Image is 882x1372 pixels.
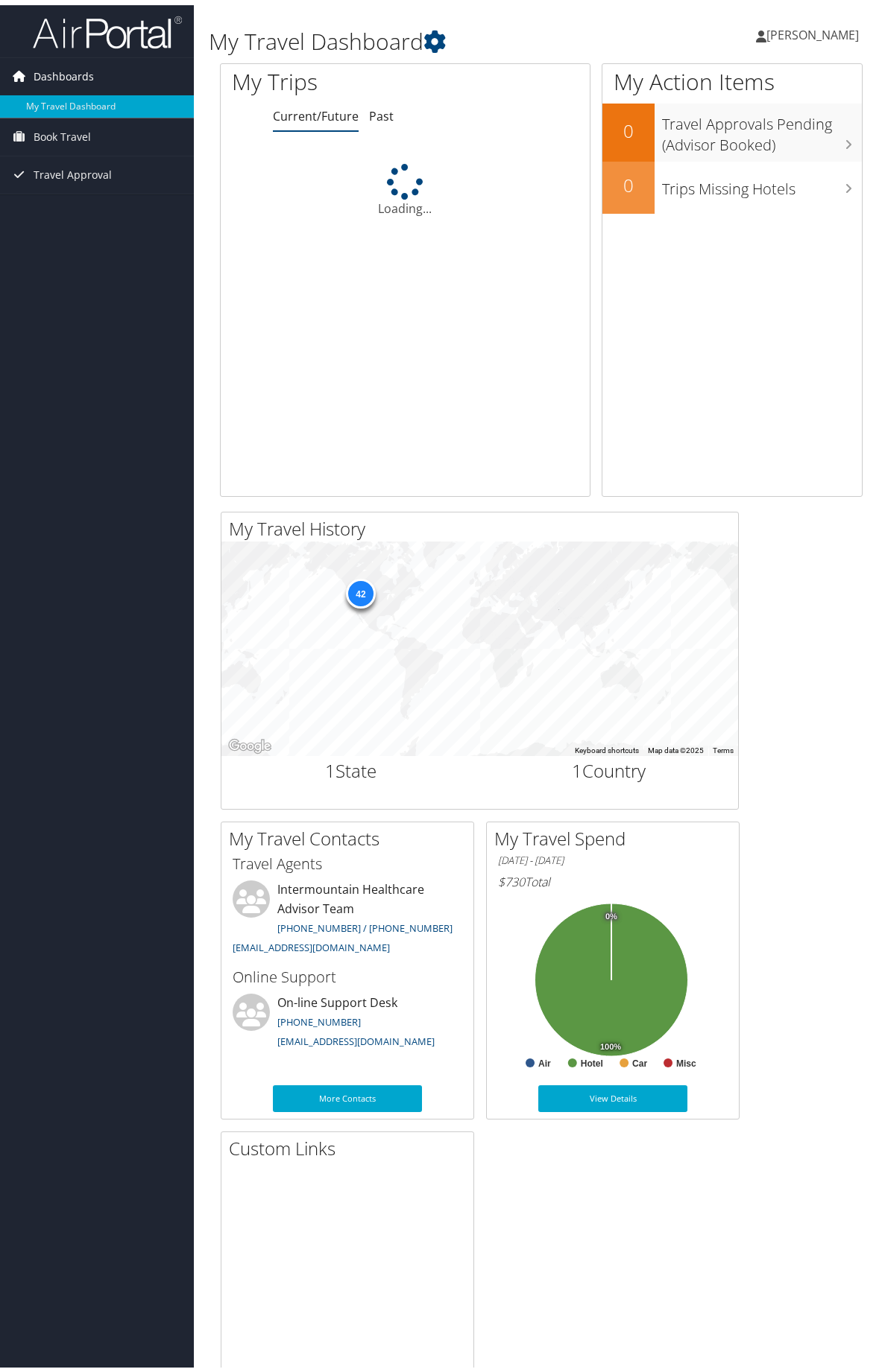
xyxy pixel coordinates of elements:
[662,166,862,194] h3: Trips Missing Hotels
[602,168,655,193] h2: 0
[602,61,862,92] h1: My Action Items
[538,1080,687,1107] a: View Details
[494,821,739,846] h2: My Travel Spend
[346,574,376,603] div: 42
[766,22,859,38] span: [PERSON_NAME]
[273,103,359,119] a: Current/Future
[229,511,738,536] h2: My Travel History
[229,1131,473,1156] h2: Custom Links
[581,1053,603,1064] text: Hotel
[602,156,862,209] a: 0Trips Missing Hotels
[34,151,112,188] span: Travel Approval
[602,113,655,139] h2: 0
[225,731,274,751] img: Google
[605,907,617,916] tspan: 0%
[600,1038,621,1047] tspan: 100%
[572,753,582,778] span: 1
[34,53,94,90] span: Dashboards
[277,1029,435,1043] a: [EMAIL_ADDRESS][DOMAIN_NAME]
[233,848,462,869] h3: Travel Agents
[498,868,525,885] span: $730
[602,98,862,156] a: 0Travel Approvals Pending (Advisor Booked)
[662,101,862,150] h3: Travel Approvals Pending (Advisor Booked)
[221,159,590,212] div: Loading...
[575,740,639,751] button: Keyboard shortcuts
[209,21,652,52] h1: My Travel Dashboard
[233,753,469,778] h2: State
[538,1053,551,1064] text: Air
[233,962,462,982] h3: Online Support
[225,988,470,1049] li: On-line Support Desk
[369,103,394,119] a: Past
[225,731,274,751] a: Open this area in Google Maps (opens a new window)
[229,821,473,846] h2: My Travel Contacts
[277,916,453,930] a: [PHONE_NUMBER] / [PHONE_NUMBER]
[632,1053,647,1064] text: Car
[273,1080,422,1107] a: More Contacts
[491,753,728,778] h2: Country
[277,1010,361,1023] a: [PHONE_NUMBER]
[498,868,728,885] h6: Total
[232,61,425,92] h1: My Trips
[34,113,91,150] span: Book Travel
[713,741,734,749] a: Terms (opens in new tab)
[498,848,728,863] h6: [DATE] - [DATE]
[676,1053,696,1064] text: Misc
[233,936,390,949] a: [EMAIL_ADDRESS][DOMAIN_NAME]
[648,741,704,749] span: Map data ©2025
[756,7,874,52] a: [PERSON_NAME]
[33,10,182,45] img: airportal-logo.png
[325,753,336,778] span: 1
[225,875,470,955] li: Intermountain Healthcare Advisor Team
